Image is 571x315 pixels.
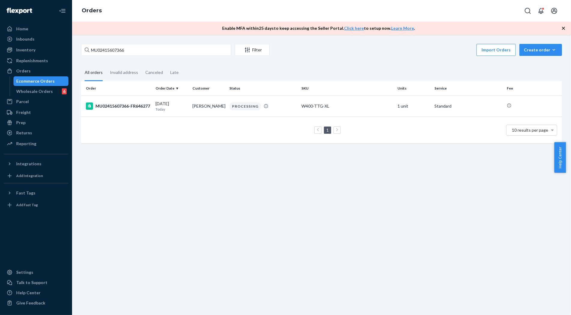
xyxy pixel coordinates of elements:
[16,190,35,196] div: Fast Tags
[77,2,107,20] ol: breadcrumbs
[229,102,261,110] div: PROCESSING
[16,300,45,306] div: Give Feedback
[156,101,188,112] div: [DATE]
[299,81,395,96] th: SKU
[4,188,68,198] button: Fast Tags
[235,44,270,56] button: Filter
[16,161,41,167] div: Integrations
[235,47,269,53] div: Filter
[4,298,68,308] button: Give Feedback
[17,88,53,94] div: Wholesale Orders
[301,103,393,109] div: W400-TTG-XL
[81,81,153,96] th: Order
[434,103,502,109] p: Standard
[16,109,31,115] div: Freight
[548,5,560,17] button: Open account menu
[504,81,562,96] th: Fee
[16,269,33,275] div: Settings
[4,97,68,106] a: Parcel
[4,118,68,127] a: Prep
[145,65,163,80] div: Canceled
[4,278,68,287] a: Talk to Support
[344,26,364,31] a: Click here
[391,26,414,31] a: Learn More
[325,127,330,133] a: Page 1 is your current page
[535,5,547,17] button: Open notifications
[4,288,68,298] a: Help Center
[16,68,31,74] div: Orders
[4,56,68,66] a: Replenishments
[227,81,299,96] th: Status
[16,58,48,64] div: Replenishments
[395,81,432,96] th: Units
[16,202,38,207] div: Add Fast Tag
[4,45,68,55] a: Inventory
[62,88,67,94] div: 6
[7,8,32,14] img: Flexport logo
[16,26,28,32] div: Home
[554,142,566,173] button: Help Center
[512,127,548,133] span: 10 results per page
[16,280,47,286] div: Talk to Support
[16,47,35,53] div: Inventory
[110,65,138,80] div: Invalid address
[4,171,68,181] a: Add Integration
[524,47,557,53] div: Create order
[4,139,68,148] a: Reporting
[4,268,68,277] a: Settings
[16,141,36,147] div: Reporting
[190,96,227,117] td: [PERSON_NAME]
[16,99,29,105] div: Parcel
[156,107,188,112] p: Today
[56,5,68,17] button: Close Navigation
[16,130,32,136] div: Returns
[14,76,69,86] a: Ecommerce Orders
[522,5,534,17] button: Open Search Box
[395,96,432,117] td: 1 unit
[4,108,68,117] a: Freight
[17,78,55,84] div: Ecommerce Orders
[476,44,516,56] button: Import Orders
[16,120,26,126] div: Prep
[14,87,69,96] a: Wholesale Orders6
[4,66,68,76] a: Orders
[4,159,68,169] button: Integrations
[81,44,231,56] input: Search orders
[16,173,43,178] div: Add Integration
[4,128,68,138] a: Returns
[153,81,190,96] th: Order Date
[16,290,41,296] div: Help Center
[82,7,102,14] a: Orders
[170,65,179,80] div: Late
[432,81,504,96] th: Service
[85,65,103,81] div: All orders
[519,44,562,56] button: Create order
[4,200,68,210] a: Add Fast Tag
[16,36,35,42] div: Inbounds
[86,102,151,110] div: MU02415607366-FR646277
[192,86,225,91] div: Customer
[222,25,415,31] p: Enable MFA within 25 days to keep accessing the Seller Portal. to setup now. .
[4,34,68,44] a: Inbounds
[4,24,68,34] a: Home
